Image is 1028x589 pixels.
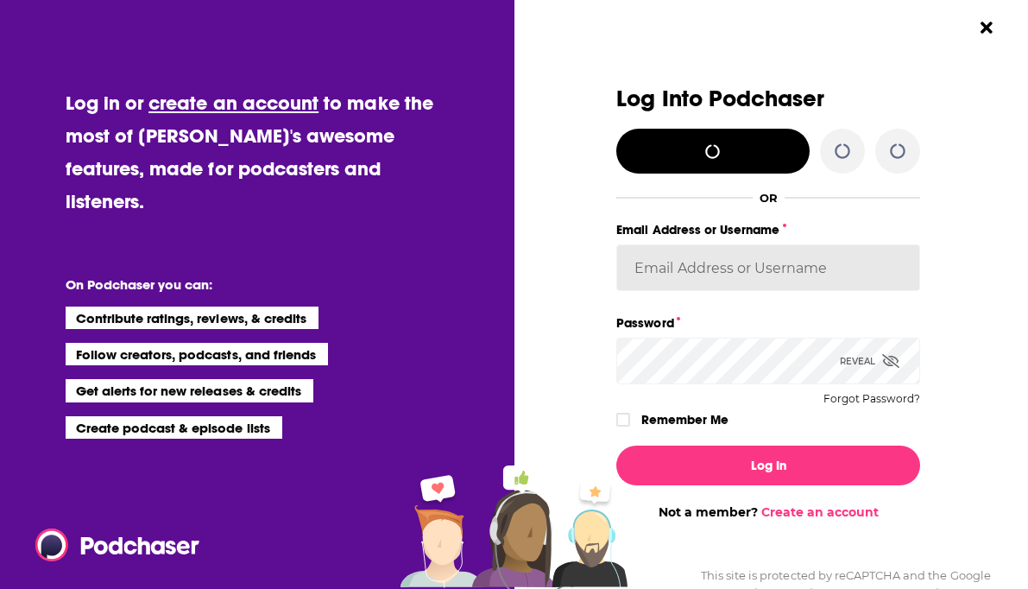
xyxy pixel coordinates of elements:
[761,504,879,520] a: Create an account
[35,529,186,561] a: Podchaser - Follow, Share and Rate Podcasts
[616,312,920,334] label: Password
[970,11,1003,44] button: Close Button
[66,307,319,329] li: Contribute ratings, reviews, & credits
[840,338,899,384] div: Reveal
[148,91,318,115] a: create an account
[66,343,329,365] li: Follow creators, podcasts, and friends
[66,276,411,293] li: On Podchaser you can:
[760,191,778,205] div: OR
[823,393,920,405] button: Forgot Password?
[616,86,920,111] h3: Log Into Podchaser
[616,446,920,485] button: Log In
[66,379,313,402] li: Get alerts for new releases & credits
[616,218,920,241] label: Email Address or Username
[35,529,200,561] img: Podchaser - Follow, Share and Rate Podcasts
[616,504,920,520] div: Not a member?
[66,416,282,439] li: Create podcast & episode lists
[616,244,920,291] input: Email Address or Username
[641,408,728,431] label: Remember Me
